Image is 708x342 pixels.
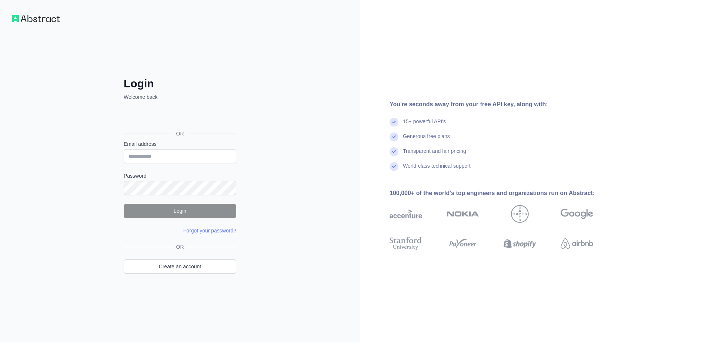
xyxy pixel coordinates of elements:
[390,147,398,156] img: check mark
[170,130,190,137] span: OR
[390,118,398,127] img: check mark
[390,189,617,198] div: 100,000+ of the world's top engineers and organizations run on Abstract:
[124,77,236,90] h2: Login
[403,133,450,147] div: Generous free plans
[12,15,60,22] img: Workflow
[447,205,479,223] img: nokia
[403,162,471,177] div: World-class technical support
[124,259,236,274] a: Create an account
[390,100,617,109] div: You're seconds away from your free API key, along with:
[403,118,446,133] div: 15+ powerful API's
[390,133,398,141] img: check mark
[504,235,536,252] img: shopify
[403,147,466,162] div: Transparent and fair pricing
[390,235,422,252] img: stanford university
[183,228,236,234] a: Forgot your password?
[390,162,398,171] img: check mark
[173,243,187,251] span: OR
[124,204,236,218] button: Login
[124,172,236,180] label: Password
[561,205,593,223] img: google
[120,109,238,125] iframe: Sign in with Google Button
[447,235,479,252] img: payoneer
[511,205,529,223] img: bayer
[390,205,422,223] img: accenture
[124,93,236,101] p: Welcome back
[561,235,593,252] img: airbnb
[124,140,236,148] label: Email address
